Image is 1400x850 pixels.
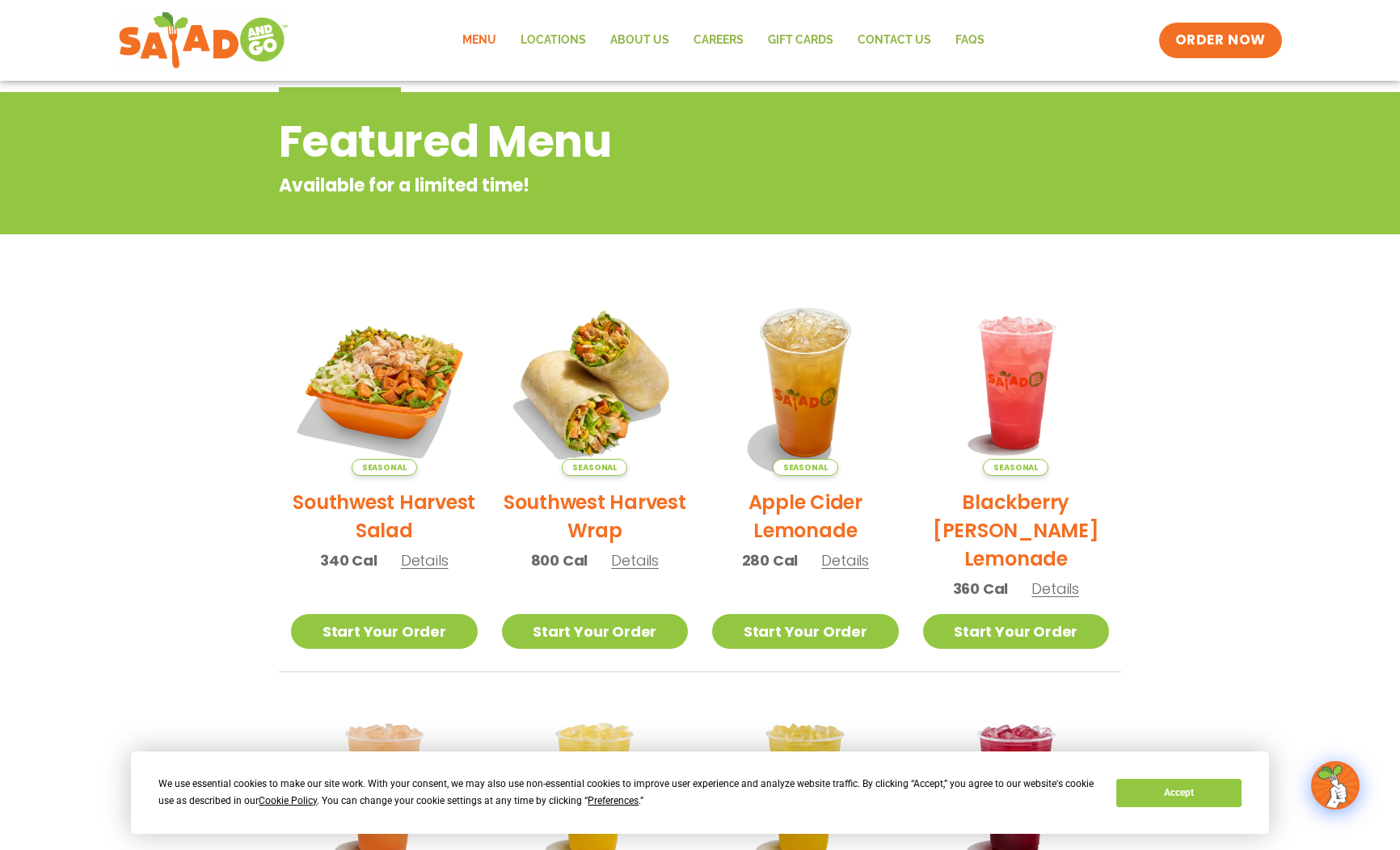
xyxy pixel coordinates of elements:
a: About Us [598,22,681,59]
a: FAQs [943,22,997,59]
span: Cookie Policy [259,795,317,806]
button: Accept [1116,779,1241,807]
img: Product photo for Southwest Harvest Salad [291,289,478,476]
div: We use essential cookies to make our site work. With your consent, we may also use non-essential ... [158,776,1097,810]
span: Details [1031,579,1079,599]
img: new-SAG-logo-768×292 [118,8,289,73]
img: wpChatIcon [1313,763,1358,808]
a: GIFT CARDS [756,22,845,59]
span: Details [821,550,869,570]
a: Start Your Order [291,614,478,649]
span: Seasonal [983,459,1048,476]
span: 340 Cal [320,549,377,571]
span: 800 Cal [531,549,588,571]
span: Seasonal [562,459,627,476]
h2: Apple Cider Lemonade [712,488,899,545]
h2: Southwest Harvest Salad [291,488,478,545]
span: 360 Cal [953,578,1009,600]
span: Seasonal [352,459,417,476]
img: Product photo for Apple Cider Lemonade [712,289,899,476]
span: ORDER NOW [1175,31,1266,50]
a: Start Your Order [923,614,1110,649]
span: 280 Cal [742,549,799,571]
p: Available for a limited time! [279,172,991,199]
div: Cookie Consent Prompt [131,751,1269,834]
h2: Southwest Harvest Wrap [502,488,689,545]
a: Start Your Order [502,614,689,649]
a: Locations [508,22,598,59]
a: Menu [450,22,508,59]
a: ORDER NOW [1159,23,1282,58]
span: Preferences [588,795,639,806]
img: Product photo for Blackberry Bramble Lemonade [923,289,1110,476]
a: Careers [681,22,756,59]
h2: Blackberry [PERSON_NAME] Lemonade [923,488,1110,573]
span: Seasonal [773,459,838,476]
a: Start Your Order [712,614,899,649]
img: Product photo for Southwest Harvest Wrap [502,289,689,476]
h2: Featured Menu [279,109,991,175]
a: Contact Us [845,22,943,59]
nav: Menu [450,22,997,59]
span: Details [401,550,449,570]
span: Details [611,550,659,570]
